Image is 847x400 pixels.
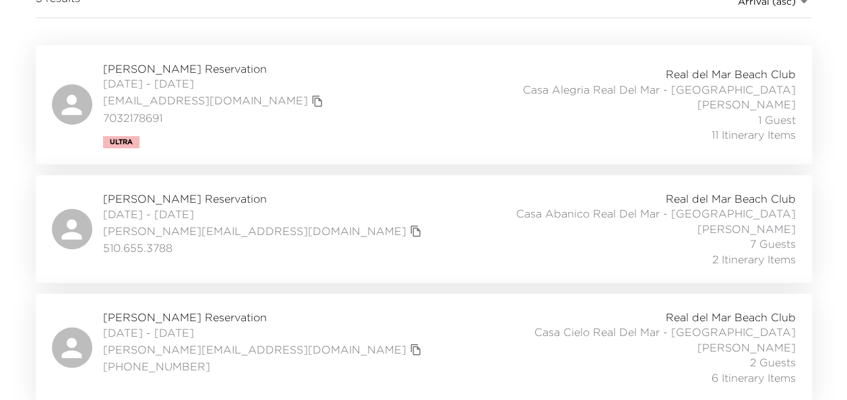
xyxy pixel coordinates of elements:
[750,236,796,251] span: 7 Guests
[308,92,327,110] button: copy primary member email
[103,342,406,357] a: [PERSON_NAME][EMAIL_ADDRESS][DOMAIN_NAME]
[103,110,327,125] span: 7032178691
[103,191,425,206] span: [PERSON_NAME] Reservation
[103,359,425,374] span: [PHONE_NUMBER]
[666,310,796,325] span: Real del Mar Beach Club
[103,310,425,325] span: [PERSON_NAME] Reservation
[523,82,796,97] span: Casa Alegria Real Del Mar - [GEOGRAPHIC_DATA]
[103,76,327,91] span: [DATE] - [DATE]
[666,191,796,206] span: Real del Mar Beach Club
[103,93,308,108] a: [EMAIL_ADDRESS][DOMAIN_NAME]
[750,355,796,370] span: 2 Guests
[712,252,796,267] span: 2 Itinerary Items
[712,370,796,385] span: 6 Itinerary Items
[103,207,425,222] span: [DATE] - [DATE]
[103,61,327,76] span: [PERSON_NAME] Reservation
[406,222,425,240] button: copy primary member email
[103,325,425,340] span: [DATE] - [DATE]
[697,97,796,112] span: [PERSON_NAME]
[712,127,796,142] span: 11 Itinerary Items
[110,138,133,146] span: Ultra
[36,175,812,283] a: [PERSON_NAME] Reservation[DATE] - [DATE][PERSON_NAME][EMAIL_ADDRESS][DOMAIN_NAME]copy primary mem...
[103,224,406,238] a: [PERSON_NAME][EMAIL_ADDRESS][DOMAIN_NAME]
[697,340,796,355] span: [PERSON_NAME]
[516,206,796,221] span: Casa Abanico Real Del Mar - [GEOGRAPHIC_DATA]
[103,240,425,255] span: 510.655.3788
[758,112,796,127] span: 1 Guest
[697,222,796,236] span: [PERSON_NAME]
[666,67,796,81] span: Real del Mar Beach Club
[36,45,812,164] a: [PERSON_NAME] Reservation[DATE] - [DATE][EMAIL_ADDRESS][DOMAIN_NAME]copy primary member email7032...
[406,340,425,359] button: copy primary member email
[534,325,796,339] span: Casa Cielo Real Del Mar - [GEOGRAPHIC_DATA]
